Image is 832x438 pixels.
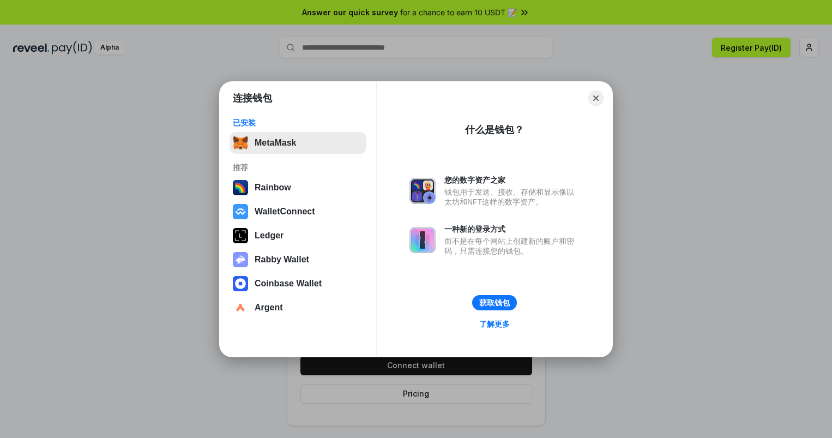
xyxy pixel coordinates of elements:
button: WalletConnect [230,201,366,223]
button: Ledger [230,225,366,247]
button: Rainbow [230,177,366,199]
button: Close [588,91,604,106]
img: svg+xml,%3Csvg%20width%3D%22120%22%20height%3D%22120%22%20viewBox%3D%220%200%20120%20120%22%20fil... [233,180,248,195]
img: svg+xml,%3Csvg%20xmlns%3D%22http%3A%2F%2Fwww.w3.org%2F2000%2Fsvg%22%20fill%3D%22none%22%20viewBox... [409,178,436,204]
div: 了解更多 [479,319,510,329]
div: Argent [255,303,283,313]
div: 获取钱包 [479,298,510,308]
div: MetaMask [255,138,296,148]
h1: 连接钱包 [233,92,272,105]
div: Rainbow [255,183,291,193]
div: 一种新的登录方式 [444,224,580,234]
div: Rabby Wallet [255,255,309,265]
img: svg+xml,%3Csvg%20width%3D%2228%22%20height%3D%2228%22%20viewBox%3D%220%200%2028%2028%22%20fill%3D... [233,276,248,291]
img: svg+xml,%3Csvg%20width%3D%2228%22%20height%3D%2228%22%20viewBox%3D%220%200%2028%2028%22%20fill%3D... [233,300,248,315]
button: Rabby Wallet [230,249,366,271]
img: svg+xml,%3Csvg%20fill%3D%22none%22%20height%3D%2233%22%20viewBox%3D%220%200%2035%2033%22%20width%... [233,135,248,151]
div: Ledger [255,231,284,241]
div: 推荐 [233,163,363,172]
button: MetaMask [230,132,366,154]
a: 了解更多 [473,317,516,331]
div: 已安装 [233,118,363,128]
div: 而不是在每个网站上创建新的账户和密码，只需连接您的钱包。 [444,236,580,256]
div: 您的数字资产之家 [444,175,580,185]
img: svg+xml,%3Csvg%20xmlns%3D%22http%3A%2F%2Fwww.w3.org%2F2000%2Fsvg%22%20fill%3D%22none%22%20viewBox... [409,227,436,253]
button: Coinbase Wallet [230,273,366,295]
button: Argent [230,297,366,319]
div: 什么是钱包？ [465,123,524,136]
div: 钱包用于发送、接收、存储和显示像以太坊和NFT这样的数字资产。 [444,187,580,207]
img: svg+xml,%3Csvg%20xmlns%3D%22http%3A%2F%2Fwww.w3.org%2F2000%2Fsvg%22%20width%3D%2228%22%20height%3... [233,228,248,243]
div: WalletConnect [255,207,315,217]
button: 获取钱包 [472,295,517,310]
img: svg+xml,%3Csvg%20xmlns%3D%22http%3A%2F%2Fwww.w3.org%2F2000%2Fsvg%22%20fill%3D%22none%22%20viewBox... [233,252,248,267]
div: Coinbase Wallet [255,279,322,289]
img: svg+xml,%3Csvg%20width%3D%2228%22%20height%3D%2228%22%20viewBox%3D%220%200%2028%2028%22%20fill%3D... [233,204,248,219]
